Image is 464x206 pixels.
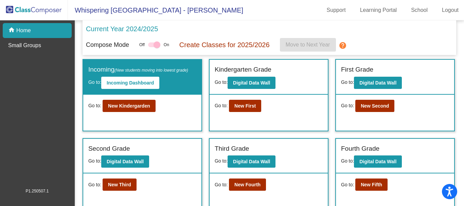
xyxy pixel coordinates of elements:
button: Digital Data Wall [354,155,402,168]
b: Digital Data Wall [233,80,270,86]
button: Digital Data Wall [228,77,275,89]
label: Third Grade [215,144,249,154]
a: Logout [436,5,464,16]
b: Digital Data Wall [359,159,396,164]
mat-icon: home [8,26,16,35]
b: New Kindergarden [108,103,150,109]
span: Move to Next Year [286,42,330,48]
span: Go to: [215,79,228,85]
p: Small Groups [8,41,41,50]
b: Digital Data Wall [107,159,144,164]
label: Fourth Grade [341,144,379,154]
span: Go to: [215,158,228,164]
span: Go to: [341,158,354,164]
b: Digital Data Wall [359,80,396,86]
label: Incoming [88,65,188,75]
button: New Kindergarden [103,100,156,112]
b: New Second [361,103,389,109]
p: Create Classes for 2025/2026 [179,40,270,50]
span: Go to: [215,181,228,188]
span: Whispering [GEOGRAPHIC_DATA] - [PERSON_NAME] [68,5,243,16]
span: Off [139,42,145,48]
button: New Fourth [229,179,266,191]
button: Digital Data Wall [228,155,275,168]
label: Kindergarten Grade [215,65,271,75]
span: Go to: [341,181,354,188]
button: New Third [103,179,137,191]
a: Support [321,5,351,16]
p: Current Year 2024/2025 [86,24,158,34]
span: Go to: [88,181,101,188]
b: New Fifth [361,182,382,187]
p: Home [16,26,31,35]
span: On [164,42,169,48]
b: Digital Data Wall [233,159,270,164]
span: Go to: [88,158,101,164]
b: New First [234,103,256,109]
button: New Fifth [355,179,388,191]
label: First Grade [341,65,373,75]
a: School [406,5,433,16]
span: Go to: [341,79,354,85]
button: Digital Data Wall [101,155,149,168]
label: Second Grade [88,144,130,154]
span: Go to: [88,79,101,85]
mat-icon: help [339,41,347,50]
button: New First [229,100,261,112]
a: Learning Portal [355,5,403,16]
span: Go to: [88,102,101,109]
span: Go to: [215,102,228,109]
b: Incoming Dashboard [107,80,154,86]
b: New Fourth [234,182,261,187]
span: Go to: [341,102,354,109]
button: Incoming Dashboard [101,77,159,89]
button: Digital Data Wall [354,77,402,89]
p: Compose Mode [86,40,129,50]
button: New Second [355,100,394,112]
span: (New students moving into lowest grade) [114,68,188,73]
button: Move to Next Year [280,38,336,52]
b: New Third [108,182,131,187]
